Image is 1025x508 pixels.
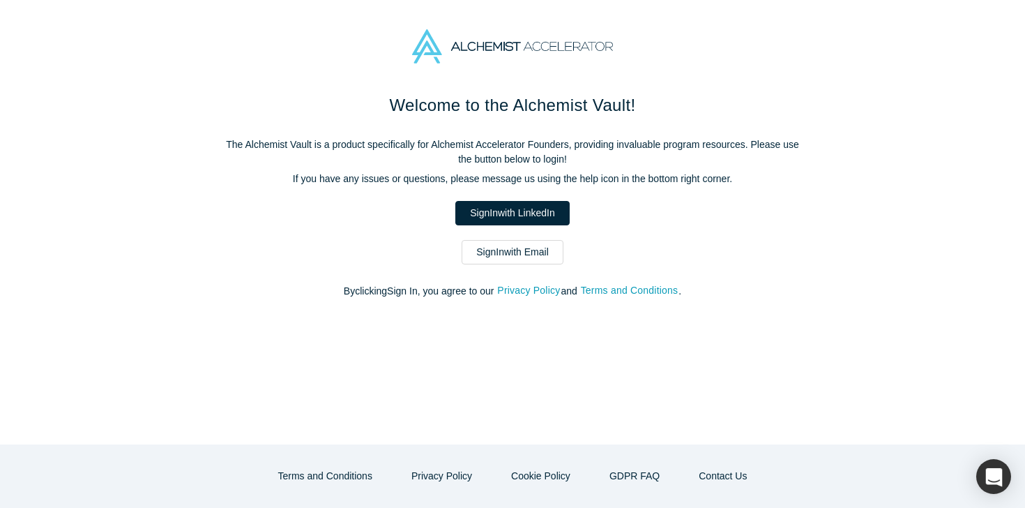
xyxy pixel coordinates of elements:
[496,464,585,488] button: Cookie Policy
[580,283,679,299] button: Terms and Conditions
[412,29,613,63] img: Alchemist Accelerator Logo
[595,464,674,488] a: GDPR FAQ
[496,283,561,299] button: Privacy Policy
[220,284,805,299] p: By clicking Sign In , you agree to our and .
[684,464,761,488] button: Contact Us
[220,172,805,186] p: If you have any issues or questions, please message us using the help icon in the bottom right co...
[462,240,563,264] a: SignInwith Email
[220,93,805,118] h1: Welcome to the Alchemist Vault!
[455,201,569,225] a: SignInwith LinkedIn
[220,137,805,167] p: The Alchemist Vault is a product specifically for Alchemist Accelerator Founders, providing inval...
[264,464,387,488] button: Terms and Conditions
[397,464,487,488] button: Privacy Policy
